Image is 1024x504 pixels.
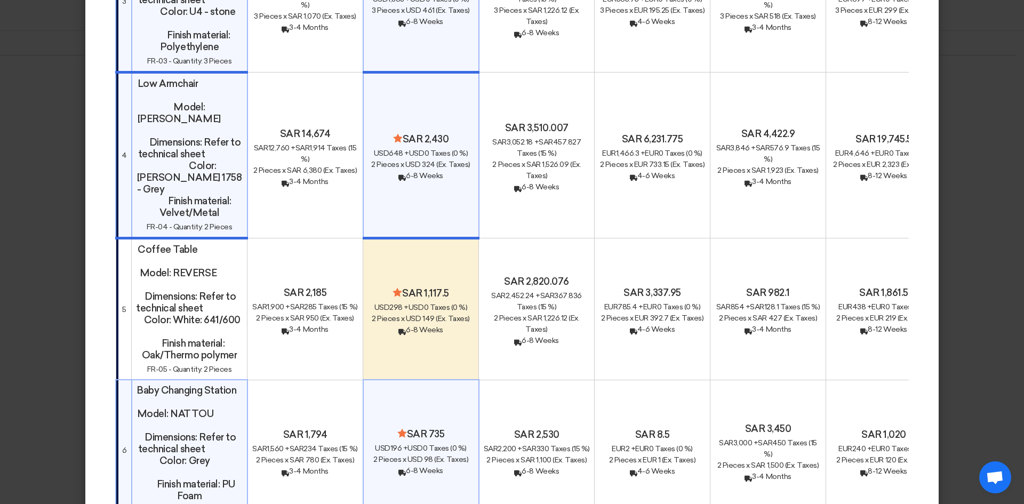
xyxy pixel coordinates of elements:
[368,443,474,454] div: 196 + 0 Taxes (0 %)
[758,438,772,447] span: sar
[295,143,310,153] span: sar
[600,6,604,15] span: 3
[898,314,932,323] span: (Ex. Taxes)
[756,143,770,153] span: sar
[540,291,555,300] span: sar
[372,6,376,15] span: 3
[719,438,733,447] span: sar
[136,244,243,361] h4: Coffee Table Model: REVERSE Dimensions: Refer to technical sheet Color: White: 641/600 Finish mat...
[539,138,553,147] span: sar
[526,6,580,26] span: (Ex. Taxes)
[782,12,816,21] span: (Ex. Taxes)
[368,16,474,27] div: 6-8 Weeks
[406,314,435,323] span: usd 149
[372,314,376,323] span: 2
[599,443,706,454] div: 2 + 0 Taxes (0 %)
[875,149,889,158] span: eur
[838,160,866,169] span: Pieces x
[553,455,587,465] span: (Ex. Taxes)
[259,12,286,21] span: Pieces x
[836,455,841,465] span: 2
[261,455,289,465] span: Pieces x
[290,444,304,453] span: sar
[367,324,474,335] div: 6-8 Weeks
[256,455,260,465] span: 2
[670,160,705,169] span: (Ex. Taxes)
[409,149,425,158] span: usd
[833,160,837,169] span: 2
[785,166,819,175] span: (Ex. Taxes)
[869,6,897,15] span: eur 299
[605,6,633,15] span: Pieces x
[842,314,869,323] span: Pieces x
[867,160,899,169] span: eur 2,323
[290,302,305,311] span: sar
[483,335,590,346] div: 6-8 Weeks
[715,324,821,335] div: 3-4 Months
[870,455,896,465] span: eur 120
[599,148,706,159] div: 1,466.3 + 0 Taxes (0 %)
[254,12,258,21] span: 3
[252,22,358,33] div: 3-4 Months
[601,314,605,323] span: 2
[492,160,497,169] span: 2
[371,160,375,169] span: 2
[871,444,885,453] span: eur
[716,302,731,311] span: sar
[287,166,322,175] span: sar 6,380
[252,444,267,453] span: sar
[484,444,498,453] span: sar
[252,142,358,165] div: 12,760 + 1,914 Taxes (15 %)
[614,455,642,465] span: Pieces x
[830,133,937,145] h4: sar 19,745.5
[406,6,435,15] span: usd 461
[290,455,319,465] span: sar 780
[715,423,821,435] h4: sar 3,450
[252,176,358,187] div: 3-4 Months
[522,444,537,453] span: sar
[609,455,613,465] span: 2
[368,428,474,440] h4: sar 735
[599,301,706,313] div: 785.4 + 0 Taxes (0 %)
[599,466,706,477] div: 4-6 Weeks
[147,57,232,66] span: FR-03 - Quantity: 3 Pieces
[252,128,358,140] h4: sar 14,674
[720,12,724,21] span: 3
[599,324,706,335] div: 4-6 Weeks
[252,443,358,454] div: 1,560 + 234 Taxes (15 %)
[436,6,470,15] span: (Ex. Taxes)
[604,302,618,311] span: eur
[375,444,390,453] span: usd
[486,455,491,465] span: 2
[635,314,668,323] span: eur 392.7
[377,6,404,15] span: Pieces x
[254,143,268,153] span: sar
[491,291,506,300] span: sar
[379,455,406,464] span: Pieces x
[670,314,704,323] span: (Ex. Taxes)
[492,138,507,147] span: sar
[634,160,669,169] span: eur 733.15
[606,314,634,323] span: Pieces x
[838,444,852,453] span: eur
[434,455,468,464] span: (Ex. Taxes)
[599,133,706,145] h4: sar 6,231.775
[256,314,260,323] span: 2
[898,455,932,465] span: (Ex. Taxes)
[407,444,423,453] span: usd
[600,160,604,169] span: 2
[634,6,669,15] span: eur 195.25
[494,6,498,15] span: 3
[830,466,937,477] div: 8-12 Weeks
[719,314,723,323] span: 2
[753,314,782,323] span: sar 427
[484,137,590,159] div: 3,052.18 + 457.827 Taxes (15 %)
[783,314,818,323] span: (Ex. Taxes)
[499,6,526,15] span: Pieces x
[407,455,433,464] span: usd 98
[830,301,937,313] div: 438 + 0 Taxes (0 %)
[252,429,358,441] h4: sar 1,794
[725,12,753,21] span: Pieces x
[252,466,358,477] div: 3-4 Months
[605,160,633,169] span: Pieces x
